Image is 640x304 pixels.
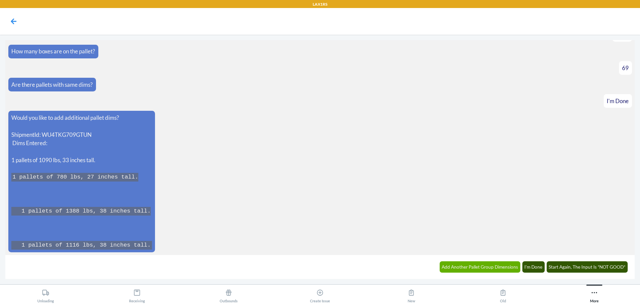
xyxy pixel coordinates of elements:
div: Unloading [37,286,54,303]
p: 1 pallets of 1090 lbs, 33 inches tall. [11,156,152,165]
span: 69 [622,64,629,71]
p: Would you like to add additional pallet dims? [11,113,152,122]
p: Are there pallets with same dims? [11,80,93,89]
button: I'm Done [522,261,545,273]
div: New [408,286,415,303]
div: Outbounds [220,286,238,303]
span: I'm Done [607,97,629,104]
button: Create Issue [274,285,366,303]
button: Add Another Pallet Group Dimensions [440,261,521,273]
button: More [549,285,640,303]
button: Start Again, The Input Is *NOT GOOD* [547,261,628,273]
p: ShipmentId: WU4TKG709GTUN Dims Entered: [11,130,152,147]
button: Receiving [91,285,183,303]
p: How many boxes are on the pallet? [11,47,95,56]
button: New [366,285,457,303]
button: Outbounds [183,285,274,303]
div: Create Issue [310,286,330,303]
div: More [590,286,599,303]
div: Old [499,286,507,303]
div: Receiving [129,286,145,303]
p: LAX1RS [313,1,327,7]
code: 1 pallets of 780 lbs, 27 inches tall. 1 pallets of 1388 lbs, 38 inches tall. 1 pallets of 1116 lb... [11,173,152,250]
button: Old [457,285,548,303]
